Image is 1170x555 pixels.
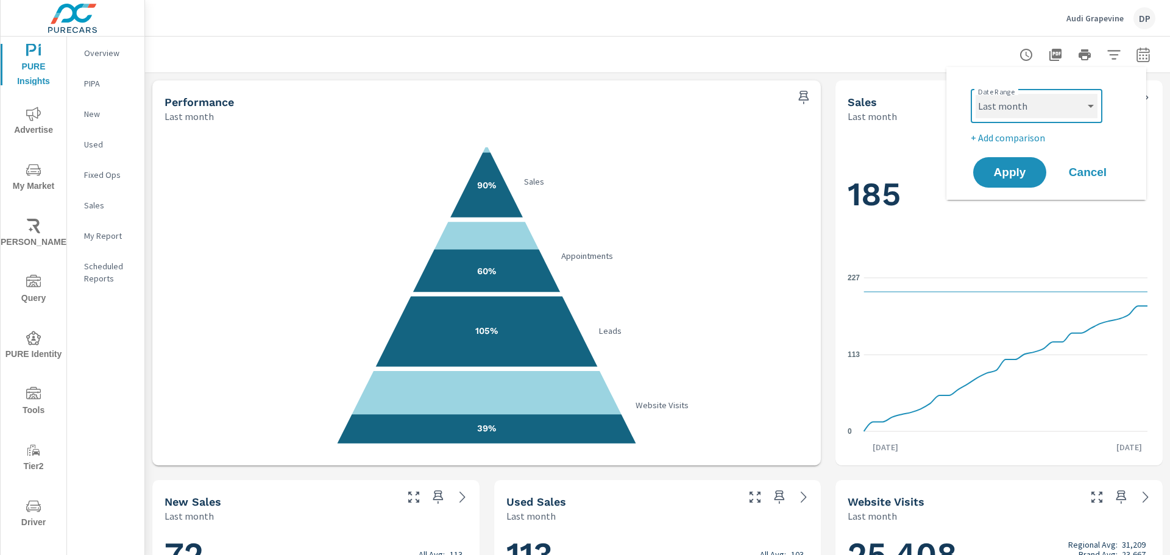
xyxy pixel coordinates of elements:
[477,423,496,434] text: 39%
[864,441,907,453] p: [DATE]
[428,487,448,507] span: Save this to your personalized report
[1108,441,1150,453] p: [DATE]
[4,331,63,362] span: PURE Identity
[67,44,144,62] div: Overview
[67,257,144,288] div: Scheduled Reports
[165,509,214,523] p: Last month
[524,176,544,187] text: Sales
[1087,487,1107,507] button: Make Fullscreen
[1072,43,1097,67] button: Print Report
[1068,540,1118,550] p: Regional Avg:
[1131,43,1155,67] button: Select Date Range
[84,169,135,181] p: Fixed Ops
[165,96,234,108] h5: Performance
[1051,157,1124,188] button: Cancel
[4,499,63,530] span: Driver
[477,266,496,277] text: 60%
[848,109,897,124] p: Last month
[84,138,135,150] p: Used
[165,109,214,124] p: Last month
[1102,43,1126,67] button: Apply Filters
[84,108,135,120] p: New
[67,227,144,245] div: My Report
[84,199,135,211] p: Sales
[561,250,613,261] text: Appointments
[84,77,135,90] p: PIPA
[848,495,924,508] h5: Website Visits
[4,163,63,194] span: My Market
[4,43,63,89] span: PURE Insights
[1122,540,1146,550] p: 31,209
[67,196,144,214] div: Sales
[477,180,496,191] text: 90%
[4,107,63,138] span: Advertise
[1133,7,1155,29] div: DP
[84,230,135,242] p: My Report
[1063,167,1112,178] span: Cancel
[636,400,689,411] text: Website Visits
[848,174,1150,215] h1: 185
[1111,487,1131,507] span: Save this to your personalized report
[453,487,472,507] a: See more details in report
[848,509,897,523] p: Last month
[506,509,556,523] p: Last month
[67,74,144,93] div: PIPA
[1136,487,1155,507] a: See more details in report
[770,487,789,507] span: Save this to your personalized report
[67,166,144,184] div: Fixed Ops
[745,487,765,507] button: Make Fullscreen
[4,275,63,306] span: Query
[848,96,877,108] h5: Sales
[848,274,860,282] text: 227
[848,427,852,436] text: 0
[67,135,144,154] div: Used
[971,130,1127,145] p: + Add comparison
[4,219,63,250] span: [PERSON_NAME]
[1066,13,1124,24] p: Audi Grapevine
[506,495,566,508] h5: Used Sales
[84,260,135,285] p: Scheduled Reports
[598,325,622,336] text: Leads
[67,105,144,123] div: New
[1043,43,1068,67] button: "Export Report to PDF"
[973,157,1046,188] button: Apply
[475,325,498,336] text: 105%
[165,495,221,508] h5: New Sales
[4,443,63,474] span: Tier2
[794,88,814,107] span: Save this to your personalized report
[4,387,63,418] span: Tools
[985,167,1034,178] span: Apply
[84,47,135,59] p: Overview
[794,487,814,507] a: See more details in report
[404,487,424,507] button: Make Fullscreen
[848,351,860,359] text: 113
